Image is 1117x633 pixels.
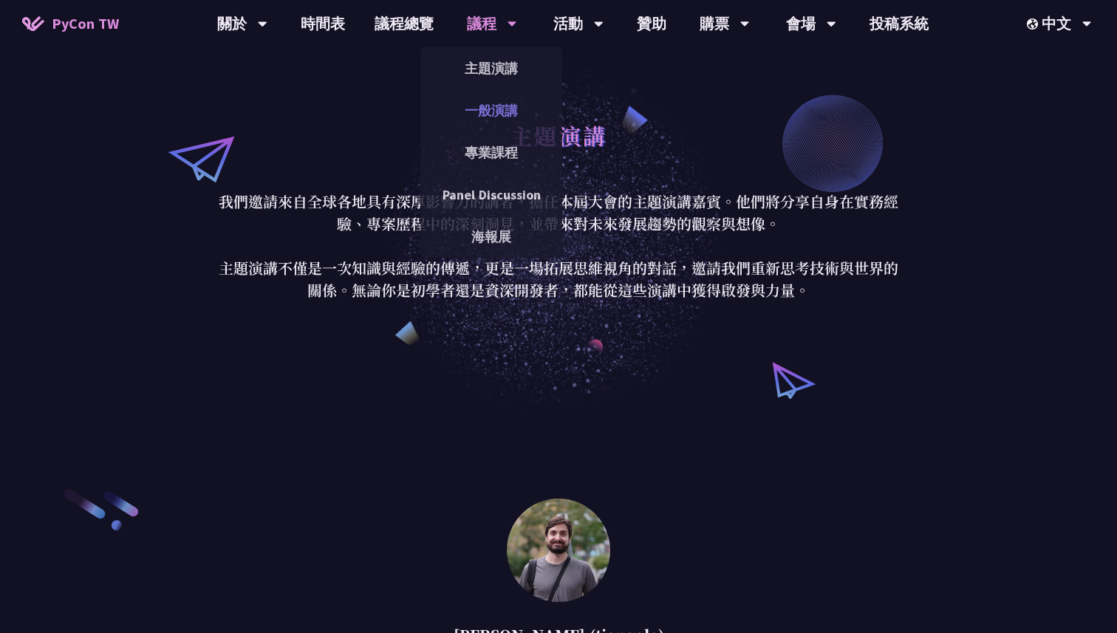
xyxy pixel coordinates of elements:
[420,177,562,212] a: Panel Discussion
[52,13,119,35] span: PyCon TW
[215,191,902,301] p: 我們邀請來自全球各地具有深厚影響力的講者，擔任本屆大會的主題演講嘉賓。他們將分享自身在實務經驗、專案歷程中的深刻洞見，並帶來對未來發展趨勢的觀察與想像。 主題演講不僅是一次知識與經驗的傳遞，更是...
[507,499,610,602] img: Sebastián Ramírez (tiangolo)
[7,5,134,42] a: PyCon TW
[420,219,562,254] a: 海報展
[420,135,562,170] a: 專業課程
[420,93,562,128] a: 一般演講
[22,16,44,31] img: Home icon of PyCon TW 2025
[420,51,562,86] a: 主題演講
[1027,18,1042,30] img: Locale Icon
